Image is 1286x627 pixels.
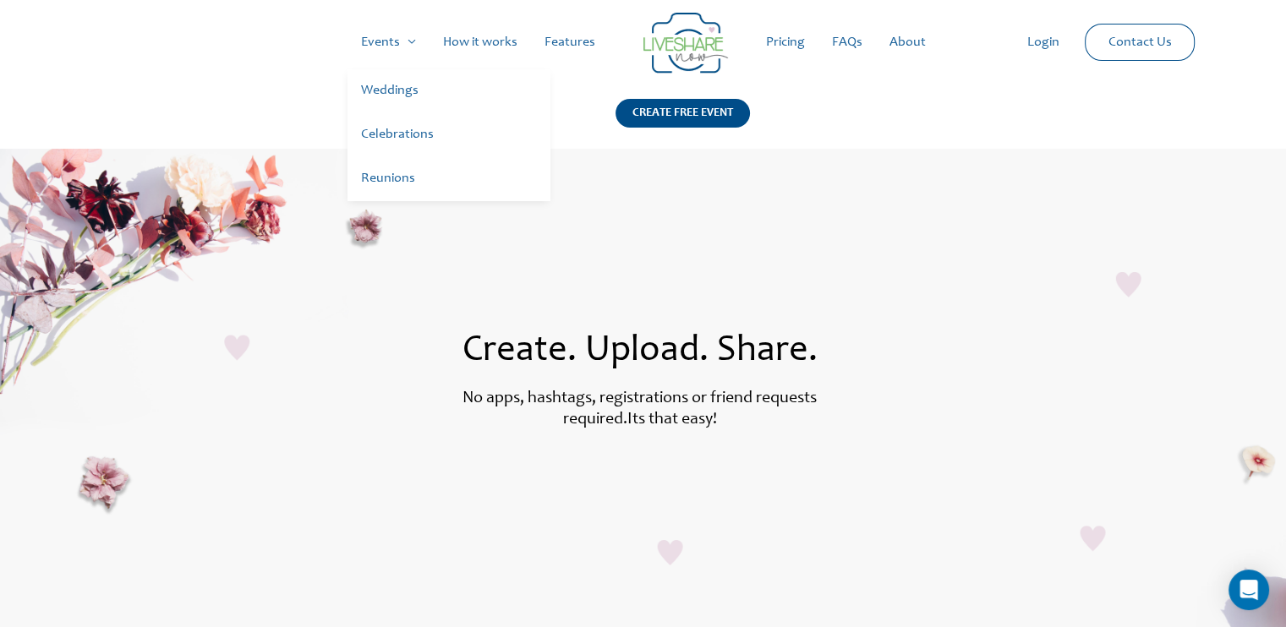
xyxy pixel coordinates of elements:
[643,13,728,74] img: LiveShare logo - Capture & Share Event Memories | Live Photo Slideshow for Events | Create Free E...
[462,390,817,428] label: No apps, hashtags, registrations or friend requests required.
[616,99,750,128] div: CREATE FREE EVENT
[1229,570,1269,610] div: Open Intercom Messenger
[616,99,750,149] a: CREATE FREE EVENT
[1013,15,1072,69] a: Login
[1095,25,1185,60] a: Contact Us
[627,412,717,428] label: Its that easy!
[347,69,550,113] a: Weddings
[347,15,430,69] a: Events
[30,15,1256,69] nav: Site Navigation
[531,15,609,69] a: Features
[462,333,818,370] span: Create. Upload. Share.
[818,15,876,69] a: FAQs
[347,157,550,201] a: Reunions
[876,15,939,69] a: About
[752,15,818,69] a: Pricing
[347,113,550,157] a: Celebrations
[430,15,531,69] a: How it works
